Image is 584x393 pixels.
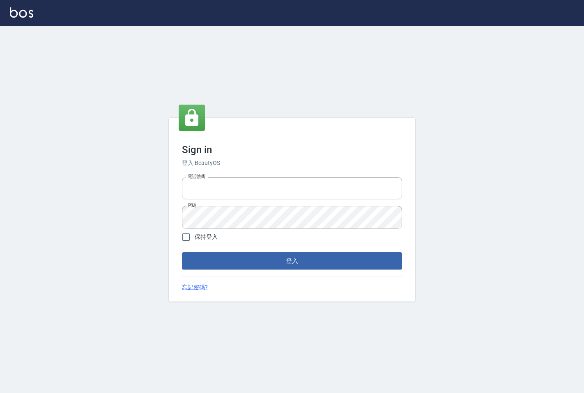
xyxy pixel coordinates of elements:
a: 忘記密碼? [182,283,208,292]
label: 密碼 [188,202,196,208]
img: Logo [10,7,33,18]
h3: Sign in [182,144,402,155]
label: 電話號碼 [188,174,205,180]
h6: 登入 BeautyOS [182,159,402,167]
button: 登入 [182,252,402,270]
span: 保持登入 [195,233,218,241]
